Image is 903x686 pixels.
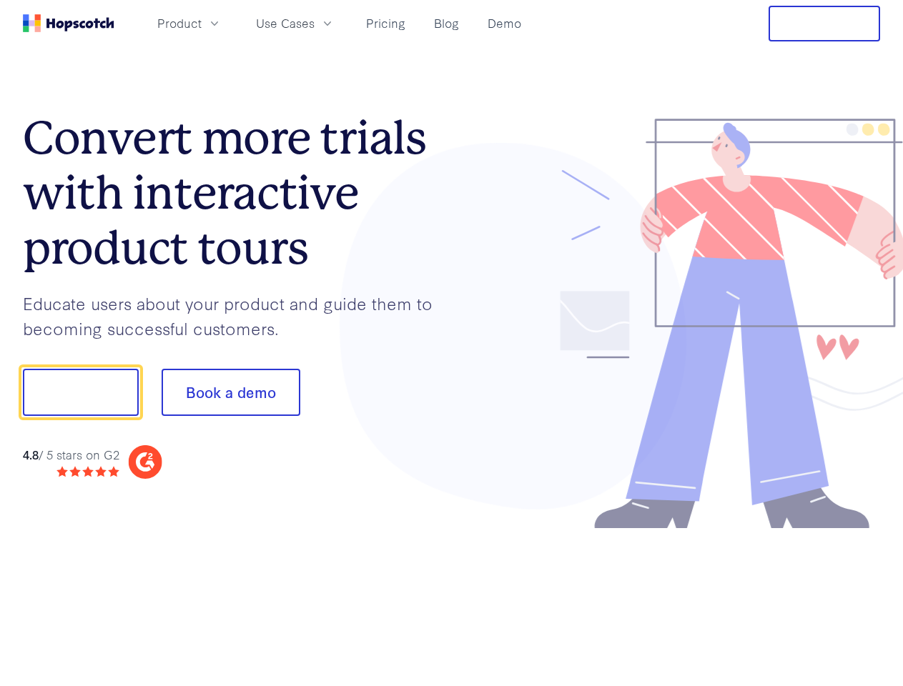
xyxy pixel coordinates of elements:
[256,14,315,32] span: Use Cases
[769,6,880,41] button: Free Trial
[23,446,39,462] strong: 4.8
[23,446,119,464] div: / 5 stars on G2
[149,11,230,35] button: Product
[428,11,465,35] a: Blog
[23,369,139,416] button: Show me!
[482,11,527,35] a: Demo
[23,111,452,275] h1: Convert more trials with interactive product tours
[23,291,452,340] p: Educate users about your product and guide them to becoming successful customers.
[23,14,114,32] a: Home
[360,11,411,35] a: Pricing
[162,369,300,416] button: Book a demo
[157,14,202,32] span: Product
[247,11,343,35] button: Use Cases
